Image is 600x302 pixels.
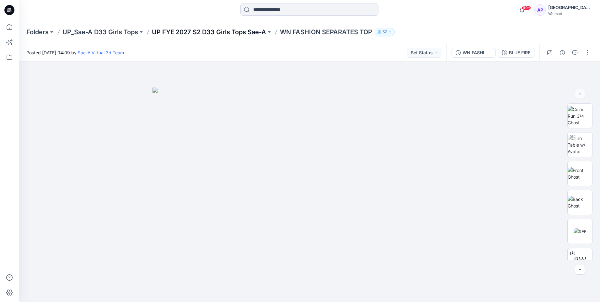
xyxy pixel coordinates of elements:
[452,48,496,58] button: WN FASHION SEPARATES TOP_REV2_FULL COLORWAYS
[568,167,592,180] img: Front Ghost
[574,228,587,235] img: REF
[280,28,372,36] p: WN FASHION SEPARATES TOP
[568,106,592,126] img: Color Run 3/4 Ghost
[383,29,387,35] p: 57
[78,50,124,55] a: Sae-A Virtual 3d Team
[62,28,138,36] a: UP_Sae-A D33 Girls Tops
[498,48,534,58] button: BLUE FIRE
[153,88,466,302] img: eyJhbGciOiJIUzI1NiIsImtpZCI6IjAiLCJzbHQiOiJzZXMiLCJ0eXAiOiJKV1QifQ.eyJkYXRhIjp7InR5cGUiOiJzdG9yYW...
[522,5,531,10] span: 99+
[574,255,586,266] span: BW
[557,48,567,58] button: Details
[463,49,491,56] div: WN FASHION SEPARATES TOP_REV2_FULL COLORWAYS
[375,28,395,36] button: 57
[26,49,124,56] span: Posted [DATE] 04:09 by
[534,4,546,16] div: AP
[568,135,592,155] img: Turn Table w/ Avatar
[568,196,592,209] img: Back Ghost
[509,49,530,56] div: BLUE FIRE
[548,4,592,11] div: [GEOGRAPHIC_DATA]
[26,28,49,36] a: Folders
[152,28,266,36] a: UP FYE 2027 S2 D33 Girls Tops Sae-A
[548,11,592,16] div: Walmart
